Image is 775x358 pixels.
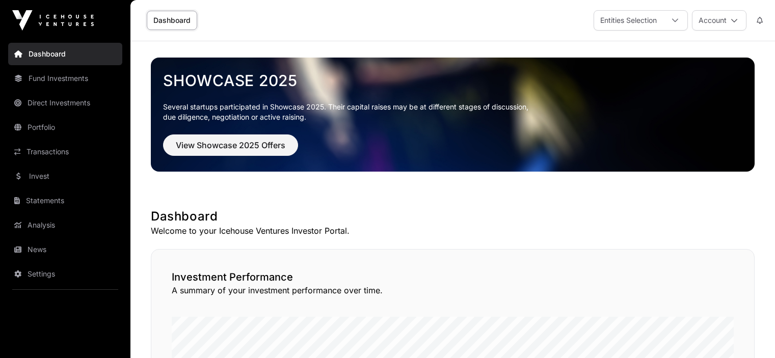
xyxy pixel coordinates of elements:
div: Entities Selection [594,11,663,30]
a: View Showcase 2025 Offers [163,145,298,155]
a: Portfolio [8,116,122,139]
img: Showcase 2025 [151,58,755,172]
button: View Showcase 2025 Offers [163,134,298,156]
a: Direct Investments [8,92,122,114]
a: Fund Investments [8,67,122,90]
a: Statements [8,189,122,212]
p: Welcome to your Icehouse Ventures Investor Portal. [151,225,755,237]
a: Analysis [8,214,122,236]
a: Transactions [8,141,122,163]
h1: Dashboard [151,208,755,225]
h2: Investment Performance [172,270,734,284]
iframe: Chat Widget [724,309,775,358]
a: Invest [8,165,122,187]
a: Settings [8,263,122,285]
span: View Showcase 2025 Offers [176,139,285,151]
p: A summary of your investment performance over time. [172,284,734,296]
img: Icehouse Ventures Logo [12,10,94,31]
a: Dashboard [147,11,197,30]
a: Dashboard [8,43,122,65]
a: Showcase 2025 [163,71,742,90]
button: Account [692,10,746,31]
p: Several startups participated in Showcase 2025. Their capital raises may be at different stages o... [163,102,742,122]
a: News [8,238,122,261]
